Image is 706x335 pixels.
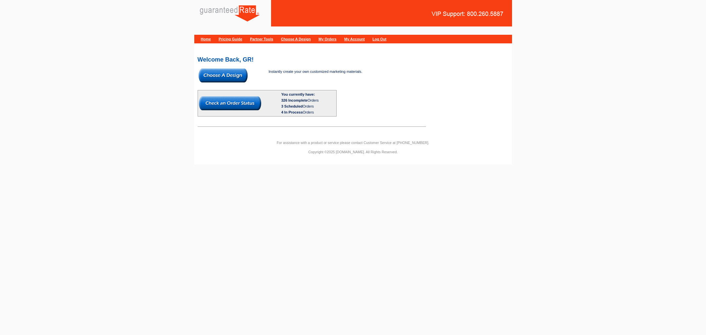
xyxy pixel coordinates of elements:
p: For assistance with a product or service please contact Customer Service at [PHONE_NUMBER]. [194,140,512,146]
a: Log Out [372,37,386,41]
a: Choose A Design [281,37,311,41]
span: Instantly create your own customized marketing materials. [269,70,362,73]
h2: Welcome Back, GR! [198,57,509,63]
span: 4 In Process [281,110,303,114]
span: 3 Scheduled [281,104,303,108]
span: 326 Incomplete [281,98,307,102]
a: Partner Tools [250,37,273,41]
p: Copyright ©2025 [DOMAIN_NAME]. All Rights Reserved. [194,149,512,155]
img: button-check-order-status.gif [199,96,261,110]
img: button-choose-design.gif [199,69,248,82]
div: Orders Orders Orders [281,97,335,115]
b: You currently have: [281,92,315,96]
a: Pricing Guide [218,37,242,41]
a: My Orders [318,37,336,41]
a: My Account [344,37,365,41]
a: Home [201,37,211,41]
